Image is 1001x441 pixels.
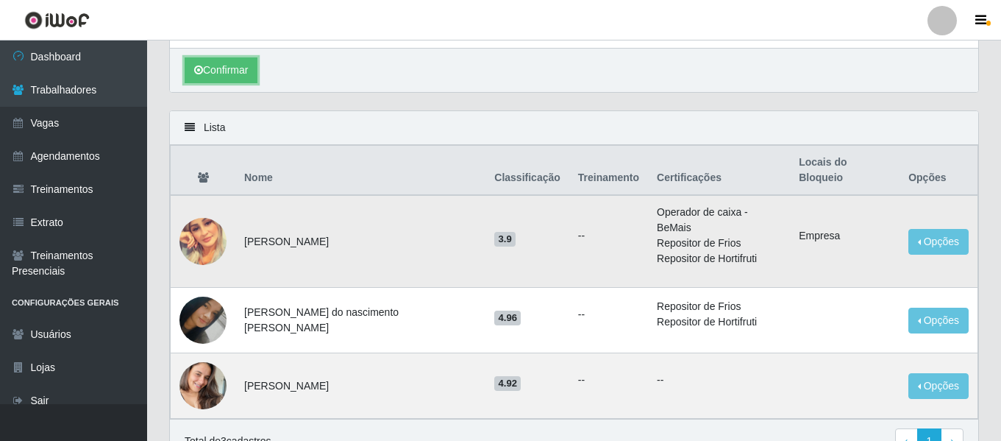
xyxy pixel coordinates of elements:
[235,353,485,419] td: [PERSON_NAME]
[494,376,521,391] span: 4.92
[657,236,781,251] li: Repositor de Frios
[494,311,521,325] span: 4.96
[799,228,891,244] li: Empresa
[235,146,485,196] th: Nome
[179,354,227,417] img: 1746148308891.jpeg
[179,218,227,265] img: 1747246245784.jpeg
[908,229,969,255] button: Opções
[494,232,516,247] span: 3.9
[24,11,90,29] img: CoreUI Logo
[170,111,978,145] div: Lista
[657,251,781,267] li: Repositor de Hortifruti
[485,146,569,196] th: Classificação
[578,373,639,388] ul: --
[578,307,639,322] ul: --
[657,205,781,236] li: Operador de caixa - BeMais
[185,57,257,83] button: Confirmar
[235,288,485,353] td: [PERSON_NAME] do nascimento [PERSON_NAME]
[908,373,969,399] button: Opções
[648,146,790,196] th: Certificações
[908,308,969,334] button: Opções
[657,299,781,314] li: Repositor de Frios
[900,146,977,196] th: Opções
[657,373,781,388] p: --
[179,278,227,362] img: 1709817543832.jpeg
[657,314,781,330] li: Repositor de Hortifruti
[235,195,485,288] td: [PERSON_NAME]
[578,228,639,244] ul: --
[569,146,648,196] th: Treinamento
[790,146,900,196] th: Locais do Bloqueio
